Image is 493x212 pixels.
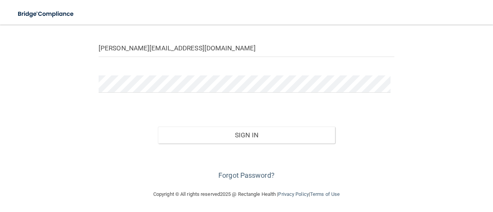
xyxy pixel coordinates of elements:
input: Email [99,40,394,57]
div: Copyright © All rights reserved 2025 @ Rectangle Health | | [106,182,387,207]
a: Forgot Password? [218,171,275,179]
img: bridge_compliance_login_screen.278c3ca4.svg [12,6,81,22]
a: Privacy Policy [278,191,309,197]
button: Sign In [158,127,335,144]
a: Terms of Use [310,191,340,197]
